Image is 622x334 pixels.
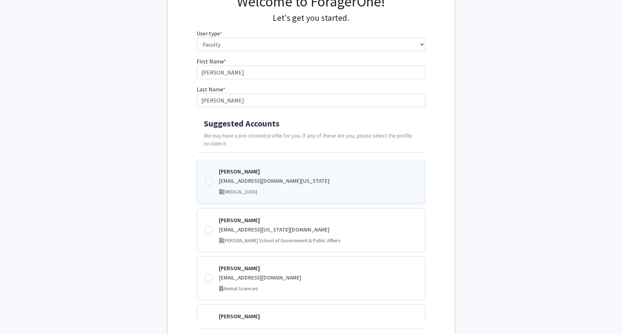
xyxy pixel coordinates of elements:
[197,29,222,38] label: User type
[5,302,31,329] iframe: Chat
[204,119,418,129] h4: Suggested Accounts
[197,86,223,93] span: Last Name
[223,285,258,292] span: Animal Sciences
[223,237,341,244] span: [PERSON_NAME] School of Government & Public Affairs
[219,177,417,185] div: [EMAIL_ADDRESS][DOMAIN_NAME][US_STATE]
[219,226,417,234] div: [EMAIL_ADDRESS][US_STATE][DOMAIN_NAME]
[219,167,417,176] div: [PERSON_NAME]
[223,189,257,195] span: [MEDICAL_DATA]
[219,274,417,282] div: [EMAIL_ADDRESS][DOMAIN_NAME]
[204,132,418,148] p: We may have a pre-created profile for you. If any of these are you, please select the profile to ...
[219,264,417,272] div: [PERSON_NAME]
[219,216,417,224] div: [PERSON_NAME]
[219,312,417,320] div: [PERSON_NAME]
[197,13,425,23] h4: Let's get you started.
[197,58,224,65] span: First Name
